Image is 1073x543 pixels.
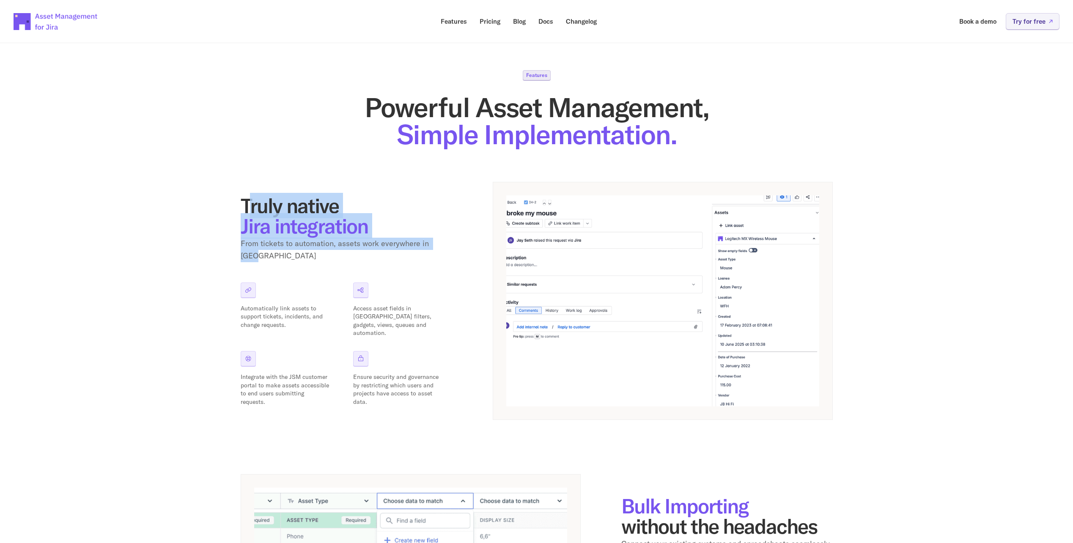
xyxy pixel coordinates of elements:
h1: Powerful Asset Management, [241,94,833,148]
span: Bulk Importing [621,493,749,518]
a: Features [435,13,473,30]
p: Pricing [480,18,500,25]
p: Docs [538,18,553,25]
p: Features [526,73,547,78]
a: Changelog [560,13,603,30]
p: Ensure security and governance by restricting which users and projects have access to asset data. [353,373,442,406]
p: Features [441,18,467,25]
p: Try for free [1013,18,1046,25]
p: Integrate with the JSM customer portal to make assets accessible to end users submitting requests. [241,373,329,406]
p: From tickets to automation, assets work everywhere in [GEOGRAPHIC_DATA] [241,238,452,262]
a: Try for free [1006,13,1059,30]
a: Docs [532,13,559,30]
p: Blog [513,18,526,25]
a: Pricing [474,13,506,30]
span: Jira integration [241,213,368,239]
h2: Truly native [241,195,452,236]
h2: without the headaches [621,496,833,536]
a: Blog [507,13,532,30]
p: Automatically link assets to support tickets, incidents, and change requests. [241,304,329,329]
span: Simple Implementation. [397,117,677,151]
p: Book a demo [959,18,996,25]
p: Changelog [566,18,597,25]
img: App [506,195,819,406]
p: Access asset fields in [GEOGRAPHIC_DATA] filters, gadgets, views, queues and automation. [353,304,442,337]
a: Book a demo [953,13,1002,30]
